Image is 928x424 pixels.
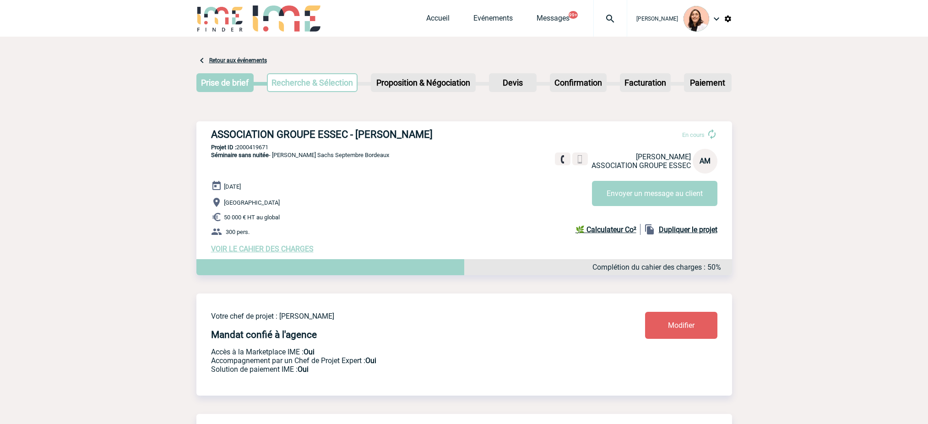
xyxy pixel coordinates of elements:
[268,74,357,91] p: Recherche & Sélection
[211,152,389,158] span: - [PERSON_NAME] Sachs Septembre Bordeaux
[685,74,731,91] p: Paiement
[372,74,475,91] p: Proposition & Négociation
[636,16,678,22] span: [PERSON_NAME]
[700,157,711,165] span: AM
[226,228,250,235] span: 300 pers.
[668,321,695,330] span: Modifier
[537,14,570,27] a: Messages
[576,155,584,163] img: portable.png
[211,152,269,158] span: Séminaire sans nuitée
[569,11,578,19] button: 99+
[575,224,640,235] a: 🌿 Calculateur Co²
[644,224,655,235] img: file_copy-black-24dp.png
[621,74,670,91] p: Facturation
[592,161,691,170] span: ASSOCIATION GROUPE ESSEC
[682,131,705,138] span: En cours
[211,365,591,374] p: Conformité aux process achat client, Prise en charge de la facturation, Mutualisation de plusieur...
[426,14,450,27] a: Accueil
[224,183,241,190] span: [DATE]
[211,348,591,356] p: Accès à la Marketplace IME :
[298,365,309,374] b: Oui
[211,245,314,253] a: VOIR LE CAHIER DES CHARGES
[575,225,636,234] b: 🌿 Calculateur Co²
[211,144,236,151] b: Projet ID :
[211,312,591,321] p: Votre chef de projet : [PERSON_NAME]
[211,329,317,340] h4: Mandat confié à l'agence
[304,348,315,356] b: Oui
[197,74,253,91] p: Prise de brief
[211,356,591,365] p: Prestation payante
[473,14,513,27] a: Evénements
[684,6,709,32] img: 129834-0.png
[209,57,267,64] a: Retour aux événements
[224,214,280,221] span: 50 000 € HT au global
[196,144,732,151] p: 2000419671
[551,74,606,91] p: Confirmation
[490,74,536,91] p: Devis
[636,152,691,161] span: [PERSON_NAME]
[196,5,244,32] img: IME-Finder
[224,199,280,206] span: [GEOGRAPHIC_DATA]
[592,181,717,206] button: Envoyer un message au client
[211,129,486,140] h3: ASSOCIATION GROUPE ESSEC - [PERSON_NAME]
[559,155,567,163] img: fixe.png
[659,225,717,234] b: Dupliquer le projet
[365,356,376,365] b: Oui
